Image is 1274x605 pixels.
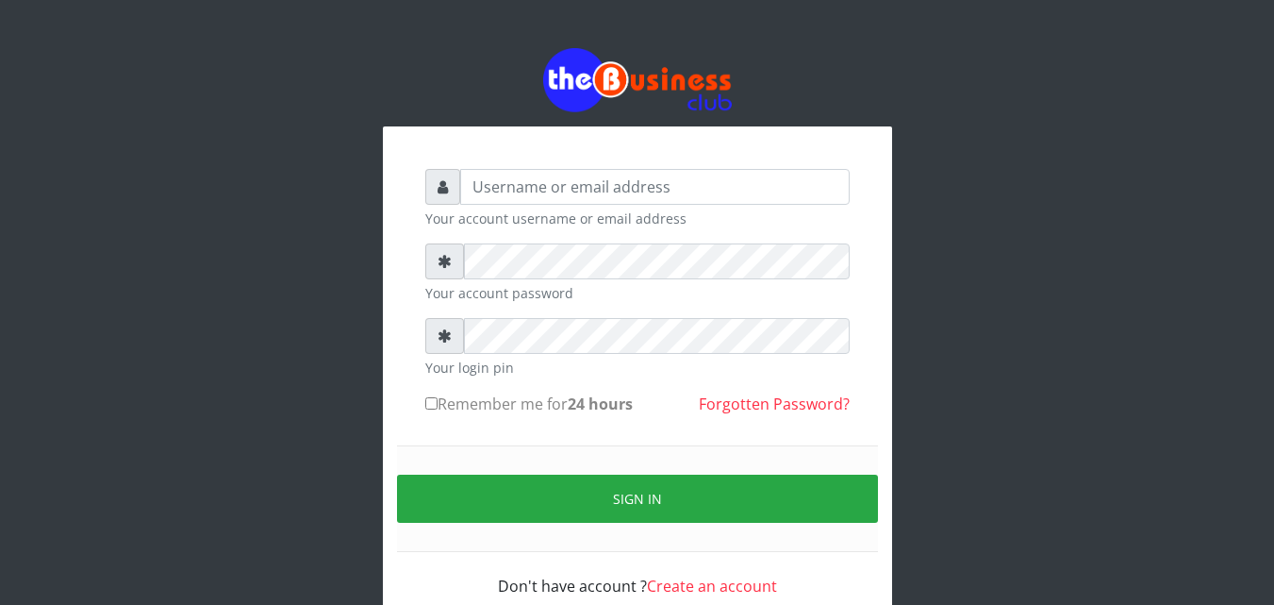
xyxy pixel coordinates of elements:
small: Your login pin [425,358,850,378]
div: Don't have account ? [425,552,850,597]
input: Remember me for24 hours [425,397,438,410]
b: 24 hours [568,394,633,414]
a: Create an account [647,576,777,597]
small: Your account username or email address [425,209,850,228]
button: Sign in [397,475,878,523]
a: Forgotten Password? [699,394,850,414]
small: Your account password [425,283,850,303]
input: Username or email address [460,169,850,205]
label: Remember me for [425,393,633,415]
